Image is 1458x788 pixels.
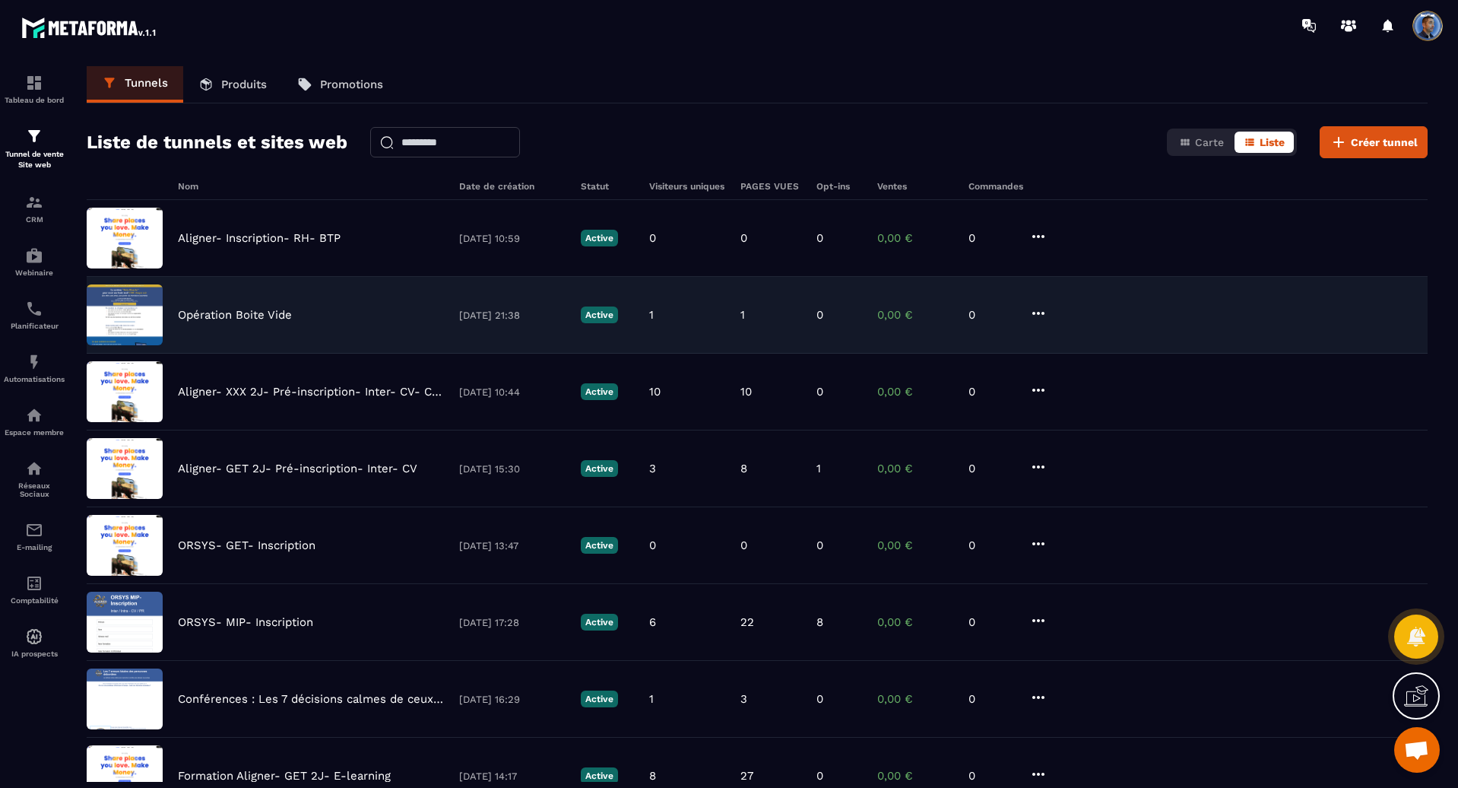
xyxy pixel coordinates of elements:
p: 10 [740,385,752,399]
img: image [87,669,163,729]
p: 0 [740,231,747,245]
img: formation [25,193,43,211]
p: [DATE] 10:59 [459,233,566,244]
a: Promotions [282,66,398,103]
a: formationformationTableau de bord [4,62,65,116]
img: automations [25,628,43,646]
p: [DATE] 17:28 [459,617,566,628]
p: Webinaire [4,268,65,277]
p: Espace membre [4,428,65,437]
img: automations [25,406,43,424]
p: 0,00 € [877,462,953,475]
p: Aligner- Inscription- RH- BTP [178,231,341,245]
p: Opération Boite Vide [178,308,292,322]
p: 0 [968,462,1014,475]
a: accountantaccountantComptabilité [4,563,65,616]
p: Active [581,230,618,246]
p: E-mailing [4,543,65,551]
img: formation [25,127,43,145]
p: 0 [816,385,823,399]
p: 0 [816,231,823,245]
a: formationformationCRM [4,182,65,235]
img: image [87,208,163,268]
p: Active [581,614,618,631]
p: 0 [968,692,1014,706]
p: 0,00 € [877,615,953,629]
p: Réseaux Sociaux [4,481,65,498]
img: image [87,438,163,499]
p: 0,00 € [877,539,953,552]
p: Promotions [320,78,383,91]
p: ORSYS- MIP- Inscription [178,615,313,629]
p: 0 [968,615,1014,629]
img: email [25,521,43,539]
p: Planificateur [4,322,65,330]
img: logo [21,14,158,41]
p: 0 [968,231,1014,245]
p: [DATE] 21:38 [459,310,566,321]
h6: Opt-ins [816,181,862,192]
img: image [87,284,163,345]
div: Ouvrir le chat [1394,727,1440,773]
img: social-network [25,459,43,478]
img: image [87,515,163,576]
p: Produits [221,78,267,91]
h6: Commandes [968,181,1023,192]
p: 0 [816,769,823,783]
h6: Ventes [877,181,953,192]
p: [DATE] 16:29 [459,694,566,705]
p: 8 [816,615,823,629]
p: ORSYS- GET- Inscription [178,539,315,552]
p: 0,00 € [877,308,953,322]
span: Liste [1260,136,1285,148]
p: 0 [816,692,823,706]
h6: Date de création [459,181,566,192]
img: formation [25,74,43,92]
p: 27 [740,769,753,783]
h6: PAGES VUES [740,181,801,192]
img: automations [25,246,43,265]
button: Créer tunnel [1320,126,1428,158]
p: Active [581,460,618,477]
p: 6 [649,615,656,629]
p: 10 [649,385,661,399]
a: automationsautomationsWebinaire [4,235,65,288]
button: Carte [1170,132,1233,153]
a: schedulerschedulerPlanificateur [4,288,65,342]
p: 0 [968,385,1014,399]
p: 0 [816,308,823,322]
p: Active [581,383,618,400]
p: Aligner- GET 2J- Pré-inscription- Inter- CV [178,462,417,475]
button: Liste [1235,132,1294,153]
p: 0,00 € [877,692,953,706]
p: 1 [740,308,745,322]
h2: Liste de tunnels et sites web [87,127,347,157]
p: [DATE] 10:44 [459,386,566,398]
p: Tunnel de vente Site web [4,149,65,170]
img: automations [25,353,43,371]
p: Active [581,307,618,323]
p: Formation Aligner- GET 2J- E-learning [178,769,391,783]
p: 0,00 € [877,769,953,783]
p: 0,00 € [877,231,953,245]
p: 0 [968,539,1014,552]
a: automationsautomationsEspace membre [4,395,65,448]
p: 1 [649,308,654,322]
p: Tableau de bord [4,96,65,104]
p: [DATE] 13:47 [459,540,566,551]
p: Active [581,537,618,554]
h6: Nom [178,181,444,192]
p: 0 [968,769,1014,783]
a: emailemailE-mailing [4,510,65,563]
p: Comptabilité [4,596,65,605]
p: 8 [740,462,747,475]
p: 8 [649,769,656,783]
p: IA prospects [4,650,65,658]
p: 0 [649,231,656,245]
p: 3 [740,692,747,706]
p: 0 [649,539,656,552]
p: CRM [4,215,65,224]
a: formationformationTunnel de vente Site web [4,116,65,182]
p: Tunnels [125,76,168,90]
p: 1 [649,692,654,706]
